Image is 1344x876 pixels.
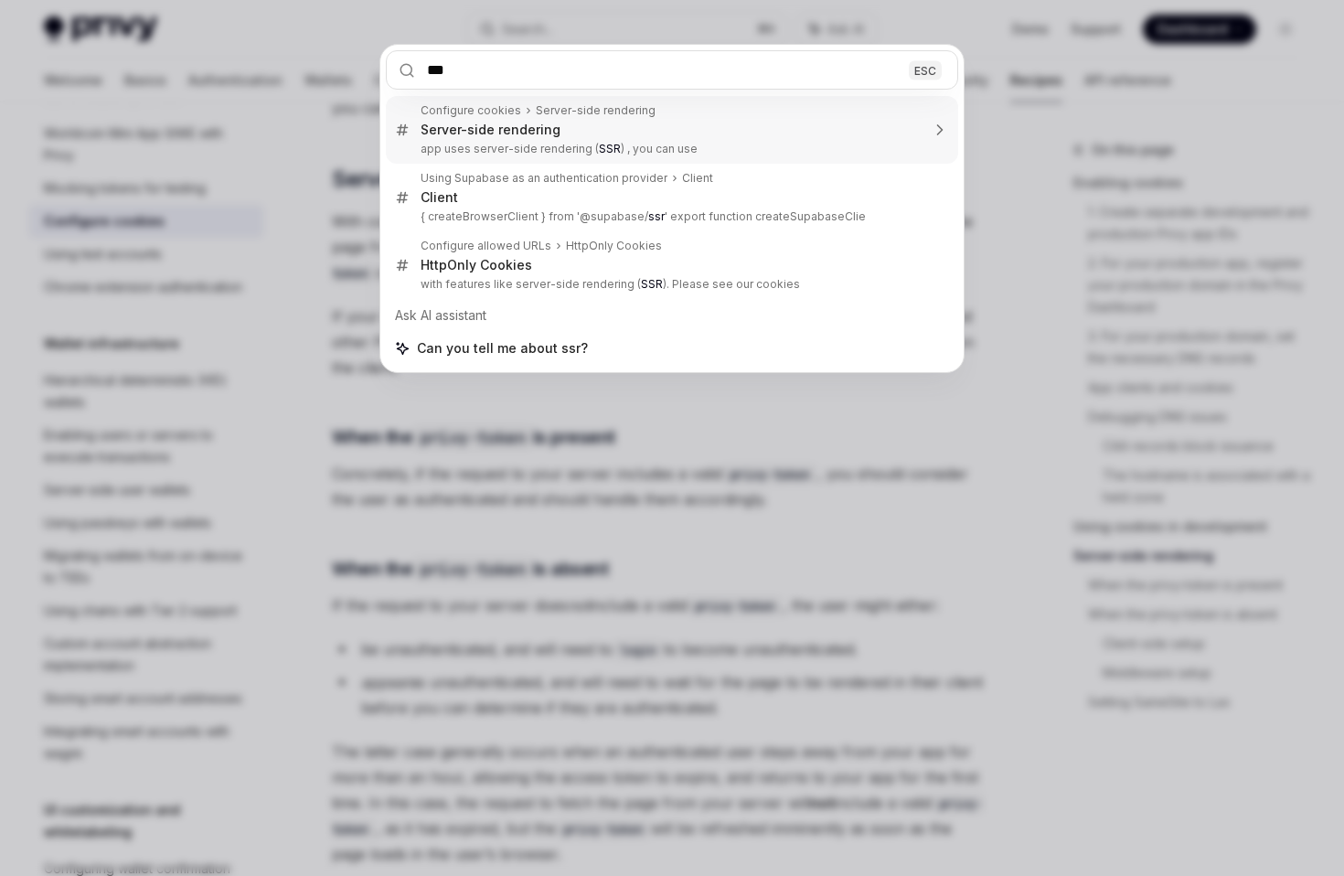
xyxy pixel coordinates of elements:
[421,122,560,138] div: Server-side rendering
[421,171,667,186] div: Using Supabase as an authentication provider
[386,299,958,332] div: Ask AI assistant
[421,277,920,292] p: with features like server-side rendering ( ). Please see our cookies
[909,60,942,80] div: ESC
[421,209,920,224] p: { createBrowserClient } from '@supabase/ ' export function createSupabaseClie
[648,209,665,223] b: ssr
[536,103,656,118] div: Server-side rendering
[599,142,621,155] b: SSR
[421,189,458,206] div: Client
[682,171,713,186] div: Client
[421,239,551,253] div: Configure allowed URLs
[421,103,521,118] div: Configure cookies
[641,277,663,291] b: SSR
[421,142,920,156] p: app uses server-side rendering ( ) , you can use
[417,339,588,358] span: Can you tell me about ssr?
[421,257,532,273] div: HttpOnly Cookies
[566,239,662,253] div: HttpOnly Cookies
